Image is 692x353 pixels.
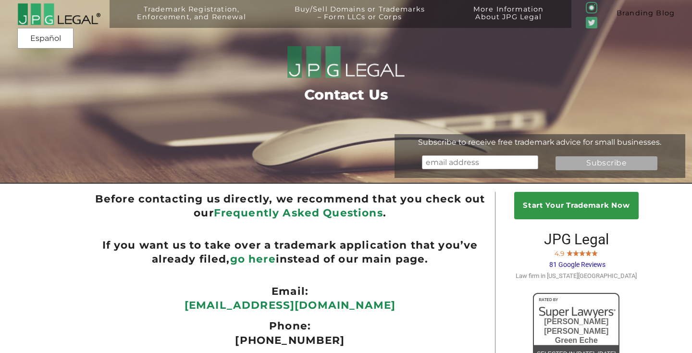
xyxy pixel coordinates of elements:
ul: If you want us to take over a trademark application that you’ve already filed, instead of our mai... [95,238,485,266]
a: Frequently Asked Questions [214,206,383,219]
img: Screen-Shot-2017-10-03-at-11.31.22-PM.jpg [573,249,579,256]
a: Trademark Registration,Enforcement, and Renewal [116,6,267,34]
span: Law firm in [US_STATE][GEOGRAPHIC_DATA] [516,272,637,279]
a: Start Your Trademark Now [514,192,639,219]
span: 81 Google Reviews [549,261,605,268]
img: Screen-Shot-2017-10-03-at-11.31.22-PM.jpg [567,249,573,256]
a: JPG Legal 4.9 81 Google Reviews Law firm in [US_STATE][GEOGRAPHIC_DATA] [516,238,637,280]
a: [EMAIL_ADDRESS][DOMAIN_NAME] [185,299,395,311]
img: Twitter_Social_Icon_Rounded_Square_Color-mid-green3-90.png [586,17,597,28]
a: go here [230,252,276,265]
img: Screen-Shot-2017-10-03-at-11.31.22-PM.jpg [579,249,585,256]
img: Screen-Shot-2017-10-03-at-11.31.22-PM.jpg [585,249,592,256]
div: [PERSON_NAME] [PERSON_NAME] Green Eche [533,317,619,345]
p: [PHONE_NUMBER] [95,333,485,347]
a: Español [20,30,71,47]
span: JPG Legal [544,231,609,248]
a: More InformationAbout JPG Legal [453,6,565,34]
div: Subscribe to receive free trademark advice for small businesses. [395,138,685,147]
span: 4.9 [555,250,564,257]
input: Subscribe [556,156,657,170]
ul: Phone: [95,319,485,333]
ul: Before contacting us directly, we recommend that you check out our . [95,192,485,220]
a: Buy/Sell Domains or Trademarks– Form LLCs or Corps [273,6,445,34]
ul: Email: [95,284,485,298]
img: 2016-logo-black-letters-3-r.png [17,3,100,25]
img: Screen-Shot-2017-10-03-at-11.31.22-PM.jpg [592,249,598,256]
input: email address [422,155,538,169]
img: glyph-logo_May2016-green3-90.png [586,2,597,13]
